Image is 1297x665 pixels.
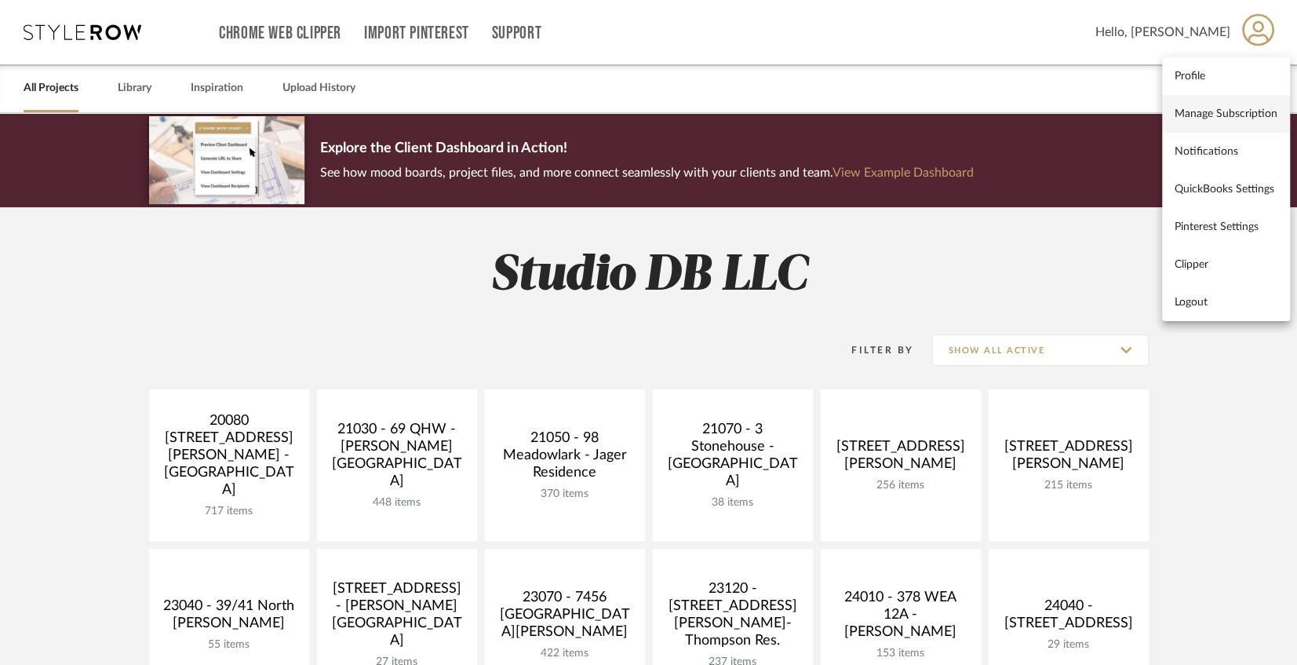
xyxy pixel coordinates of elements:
span: Profile [1175,69,1277,82]
span: Pinterest Settings [1175,220,1277,233]
span: Logout [1175,295,1277,309]
span: QuickBooks Settings [1175,182,1277,195]
span: Manage Subscription [1175,107,1277,120]
span: Clipper [1175,258,1277,271]
span: Notifications [1175,144,1277,158]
